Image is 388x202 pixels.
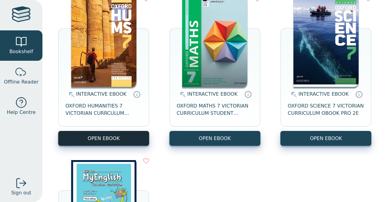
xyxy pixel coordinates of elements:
[288,102,364,117] span: OXFORD SCIENCE 7 VICTORIAN CURRICULUM OBOOK PRO 2E
[298,91,349,97] span: INTERACTIVE EBOOK
[4,78,38,86] span: Offline Reader
[244,91,252,98] a: Interactive eBooks are accessed online via the publisher’s portal. They contain interactive resou...
[11,189,31,197] span: Sign out
[58,131,149,146] button: OPEN EBOOK
[187,91,238,97] span: INTERACTIVE EBOOK
[76,91,126,97] span: INTERACTIVE EBOOK
[289,91,297,98] img: interactive.svg
[177,102,253,117] span: OXFORD MATHS 7 VICTORIAN CURRICULUM STUDENT ESSENTIAL DIGITAL ACCESS 2E
[169,131,260,146] button: OPEN EBOOK
[9,48,33,55] span: Bookshelf
[133,91,140,98] a: Interactive eBooks are accessed online via the publisher’s portal. They contain interactive resou...
[67,91,75,98] img: interactive.svg
[280,131,371,146] button: OPEN EBOOK
[178,91,186,98] img: interactive.svg
[355,91,363,98] a: Interactive eBooks are accessed online via the publisher’s portal. They contain interactive resou...
[7,109,35,116] span: Help Centre
[65,102,142,117] span: OXFORD HUMANITIES 7 VICTORIAN CURRCULUM OBOOK ASSESS 2E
